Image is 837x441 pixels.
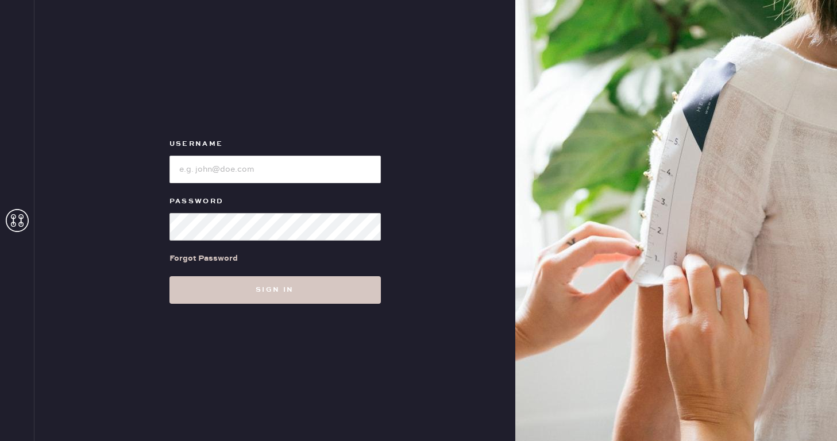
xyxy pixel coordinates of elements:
[169,276,381,304] button: Sign in
[169,252,238,265] div: Forgot Password
[169,137,381,151] label: Username
[169,195,381,208] label: Password
[169,156,381,183] input: e.g. john@doe.com
[169,241,238,276] a: Forgot Password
